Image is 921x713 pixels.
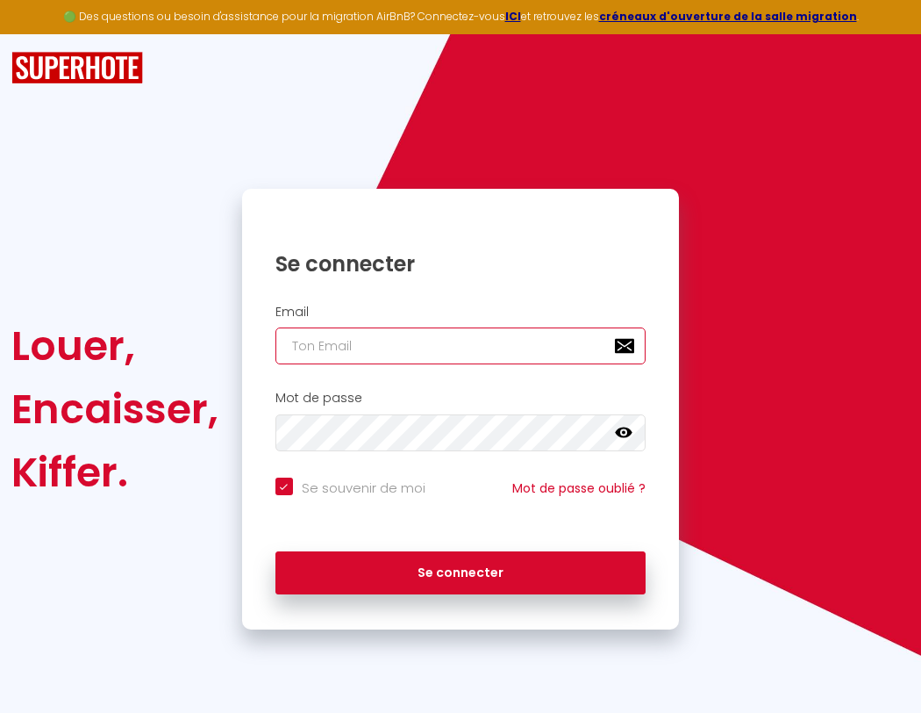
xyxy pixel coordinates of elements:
[275,305,646,320] h2: Email
[275,328,646,364] input: Ton Email
[11,441,218,504] div: Kiffer.
[275,250,646,277] h1: Se connecter
[11,314,218,378] div: Louer,
[275,551,646,595] button: Se connecter
[599,9,857,24] a: créneaux d'ouverture de la salle migration
[11,52,143,84] img: SuperHote logo
[512,479,646,497] a: Mot de passe oublié ?
[505,9,521,24] a: ICI
[275,391,646,406] h2: Mot de passe
[14,7,67,60] button: Ouvrir le widget de chat LiveChat
[11,378,218,441] div: Encaisser,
